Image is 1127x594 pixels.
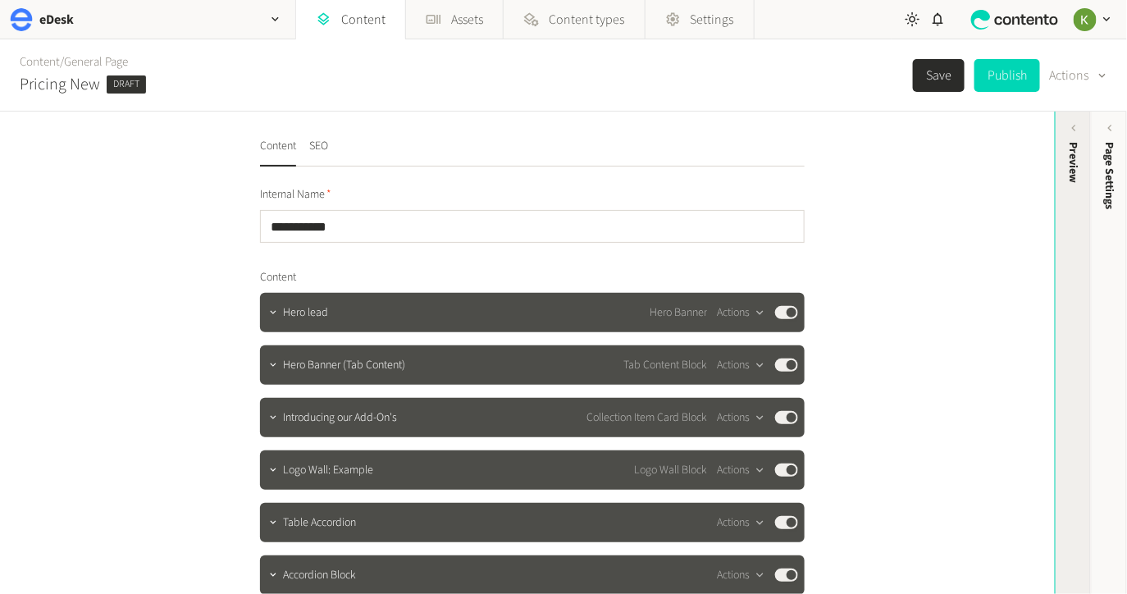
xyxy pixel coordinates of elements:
[1102,142,1119,209] span: Page Settings
[717,565,765,585] button: Actions
[60,53,64,71] span: /
[634,462,707,479] span: Logo Wall Block
[717,513,765,532] button: Actions
[974,59,1040,92] button: Publish
[260,138,296,167] button: Content
[283,304,328,322] span: Hero lead
[260,186,331,203] span: Internal Name
[283,567,356,584] span: Accordion Block
[1050,59,1107,92] button: Actions
[283,514,356,532] span: Table Accordion
[283,357,405,374] span: Hero Banner (Tab Content)
[107,75,146,94] span: Draft
[691,10,734,30] span: Settings
[10,8,33,31] img: eDesk
[1065,142,1083,183] div: Preview
[717,355,765,375] button: Actions
[717,460,765,480] button: Actions
[20,72,100,97] h2: Pricing New
[64,53,128,71] a: General Page
[39,10,74,30] h2: eDesk
[20,53,60,71] a: Content
[717,408,765,427] button: Actions
[717,303,765,322] button: Actions
[260,269,296,286] span: Content
[1074,8,1097,31] img: Keelin Terry
[309,138,328,167] button: SEO
[913,59,965,92] button: Save
[283,462,373,479] span: Logo Wall: Example
[650,304,707,322] span: Hero Banner
[586,409,707,427] span: Collection Item Card Block
[283,409,397,427] span: Introducing our Add-On's
[623,357,707,374] span: Tab Content Block
[550,10,625,30] span: Content types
